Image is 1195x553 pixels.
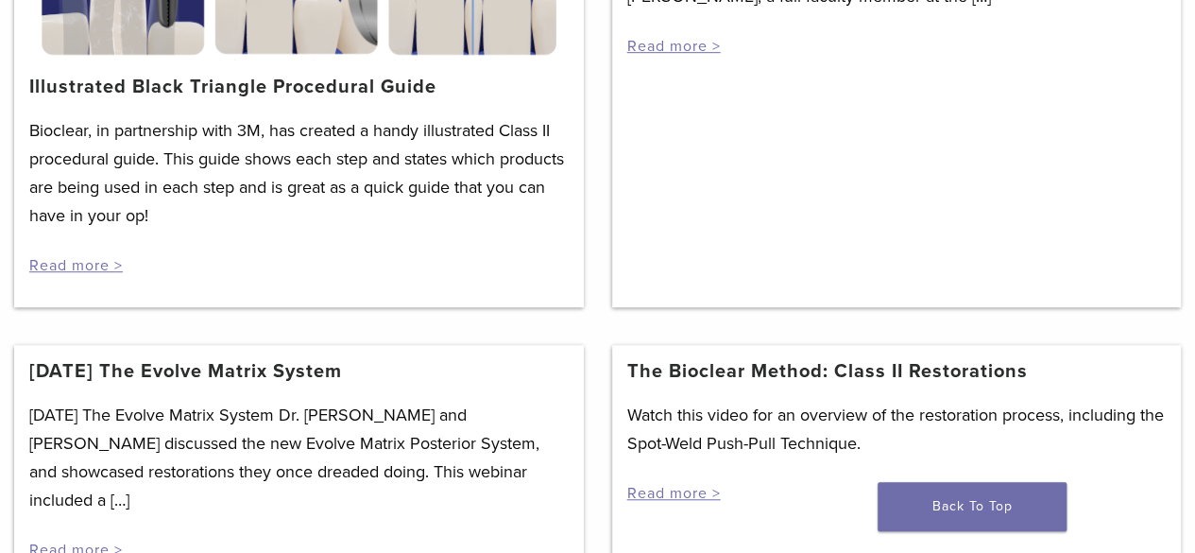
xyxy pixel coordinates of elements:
a: Read more > [29,256,123,275]
a: Read more > [627,484,721,503]
p: Bioclear, in partnership with 3M, has created a handy illustrated Class II procedural guide. This... [29,116,569,230]
a: Read more > [627,37,721,56]
a: [DATE] The Evolve Matrix System [29,360,342,383]
a: The Bioclear Method: Class II Restorations [627,360,1028,383]
p: [DATE] The Evolve Matrix System Dr. [PERSON_NAME] and [PERSON_NAME] discussed the new Evolve Matr... [29,401,569,514]
a: Illustrated Black Triangle Procedural Guide [29,76,436,98]
a: Back To Top [878,482,1067,531]
p: Watch this video for an overview of the restoration process, including the Spot-Weld Push-Pull Te... [627,401,1167,458]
